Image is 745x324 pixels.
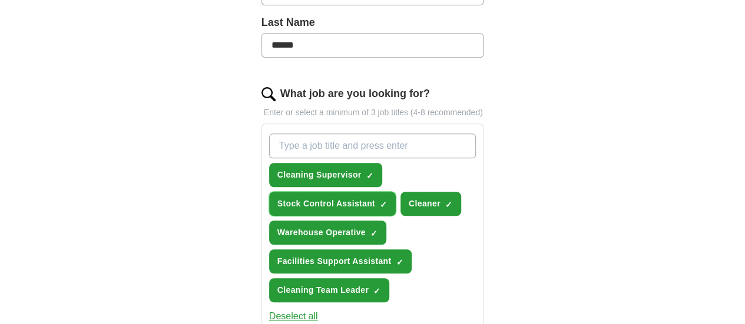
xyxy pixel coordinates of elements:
[269,309,318,323] button: Deselect all
[261,15,484,31] label: Last Name
[277,284,369,296] span: Cleaning Team Leader
[277,226,366,239] span: Warehouse Operative
[409,198,441,210] span: Cleaner
[396,258,403,267] span: ✓
[277,169,362,181] span: Cleaning Supervisor
[445,200,452,209] span: ✓
[269,192,396,216] button: Stock Control Assistant✓
[261,87,276,101] img: search.png
[280,86,430,102] label: What job are you looking for?
[269,163,382,187] button: Cleaning Supervisor✓
[269,221,386,245] button: Warehouse Operative✓
[400,192,461,216] button: Cleaner✓
[380,200,387,209] span: ✓
[277,255,392,268] span: Facilities Support Assistant
[269,133,476,158] input: Type a job title and press enter
[277,198,375,210] span: Stock Control Assistant
[370,229,378,238] span: ✓
[366,171,373,181] span: ✓
[373,286,380,296] span: ✓
[269,278,389,302] button: Cleaning Team Leader✓
[261,106,484,119] p: Enter or select a minimum of 3 job titles (4-8 recommended)
[269,249,412,273] button: Facilities Support Assistant✓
